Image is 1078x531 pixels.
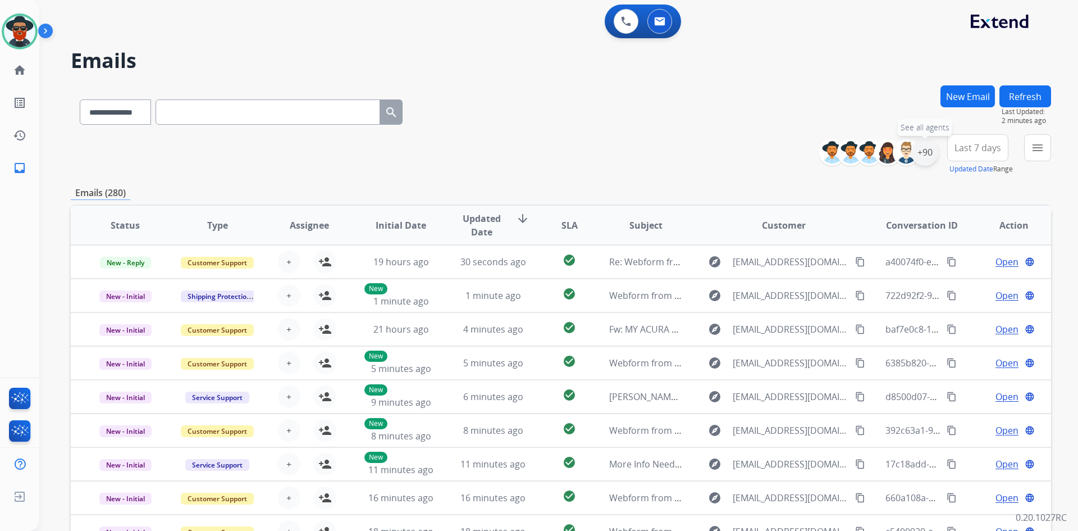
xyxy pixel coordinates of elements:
[947,134,1008,161] button: Last 7 days
[286,390,291,403] span: +
[373,323,429,335] span: 21 hours ago
[71,186,130,200] p: Emails (280)
[885,323,1054,335] span: baf7e0c8-130e-45d1-a87b-45f253961c69
[855,324,865,334] mat-icon: content_copy
[708,457,721,471] mat-icon: explore
[609,391,765,403] span: [PERSON_NAME] Claim 1-8304861955
[286,356,291,370] span: +
[376,219,426,232] span: Initial Date
[947,425,957,435] mat-icon: content_copy
[855,493,865,503] mat-icon: content_copy
[185,392,249,403] span: Service Support
[885,357,1054,369] span: 6385b820-8594-454c-a6fb-d36ec2838f84
[318,356,332,370] mat-icon: person_add
[995,424,1018,437] span: Open
[286,255,291,269] span: +
[609,458,932,470] span: More Info Needed: 8d8f3426-5f1b-4626-8f0c-2a03017daf89 - [PERSON_NAME]
[708,289,721,302] mat-icon: explore
[318,323,332,336] mat-icon: person_add
[371,430,431,442] span: 8 minutes ago
[278,352,300,374] button: +
[885,424,1057,437] span: 392c63a1-9a47-48e8-bb70-c199bf3d3e48
[71,49,1051,72] h2: Emails
[181,493,254,505] span: Customer Support
[318,289,332,302] mat-icon: person_add
[947,392,957,402] mat-icon: content_copy
[733,289,848,302] span: [EMAIL_ADDRESS][DOMAIN_NAME]
[373,256,429,268] span: 19 hours ago
[99,358,152,370] span: New - Initial
[278,318,300,341] button: +
[463,424,523,437] span: 8 minutes ago
[463,357,523,369] span: 5 minutes ago
[855,425,865,435] mat-icon: content_copy
[954,146,1001,150] span: Last 7 days
[1031,141,1044,155] mat-icon: menu
[460,256,526,268] span: 30 seconds ago
[609,289,864,302] span: Webform from [EMAIL_ADDRESS][DOMAIN_NAME] on [DATE]
[99,392,152,403] span: New - Initial
[733,424,848,437] span: [EMAIL_ADDRESS][DOMAIN_NAME]
[563,287,576,301] mat-icon: check_circle
[885,256,1054,268] span: a40074f0-eb97-4c11-9b77-b46744f63c89
[885,458,1056,470] span: 17c18add-716a-4d24-b1c0-27ef2e751ecc
[708,255,721,269] mat-icon: explore
[181,425,254,437] span: Customer Support
[463,323,523,335] span: 4 minutes ago
[278,453,300,475] button: +
[708,424,721,437] mat-icon: explore
[708,323,721,336] mat-icon: explore
[516,212,529,225] mat-icon: arrow_downward
[1025,324,1035,334] mat-icon: language
[111,219,140,232] span: Status
[855,257,865,267] mat-icon: content_copy
[1025,425,1035,435] mat-icon: language
[4,16,35,47] img: avatar
[855,392,865,402] mat-icon: content_copy
[286,424,291,437] span: +
[318,255,332,269] mat-icon: person_add
[286,289,291,302] span: +
[708,390,721,403] mat-icon: explore
[1002,116,1051,125] span: 2 minutes ago
[995,323,1018,336] span: Open
[99,291,152,302] span: New - Initial
[855,459,865,469] mat-icon: content_copy
[181,257,254,269] span: Customer Support
[99,324,152,336] span: New - Initial
[465,289,521,302] span: 1 minute ago
[733,323,848,336] span: [EMAIL_ADDRESS][DOMAIN_NAME]
[733,457,848,471] span: [EMAIL_ADDRESS][DOMAIN_NAME]
[855,358,865,368] mat-icon: content_copy
[609,492,864,504] span: Webform from [EMAIL_ADDRESS][DOMAIN_NAME] on [DATE]
[364,351,387,362] p: New
[959,206,1051,245] th: Action
[13,129,26,142] mat-icon: history
[185,459,249,471] span: Service Support
[364,452,387,463] p: New
[911,139,938,166] div: +90
[286,457,291,471] span: +
[290,219,329,232] span: Assignee
[278,487,300,509] button: +
[364,283,387,294] p: New
[368,464,433,476] span: 11 minutes ago
[995,255,1018,269] span: Open
[563,456,576,469] mat-icon: check_circle
[1025,459,1035,469] mat-icon: language
[373,295,429,307] span: 1 minute ago
[13,161,26,175] mat-icon: inbox
[318,491,332,505] mat-icon: person_add
[286,491,291,505] span: +
[947,257,957,267] mat-icon: content_copy
[278,251,300,273] button: +
[278,385,300,408] button: +
[1025,358,1035,368] mat-icon: language
[995,457,1018,471] span: Open
[940,85,995,107] button: New Email
[949,164,1013,174] span: Range
[885,391,1058,403] span: d8500d07-3ae7-4113-a2b9-9ae57f084425
[100,257,151,269] span: New - Reply
[1025,257,1035,267] mat-icon: language
[629,219,663,232] span: Subject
